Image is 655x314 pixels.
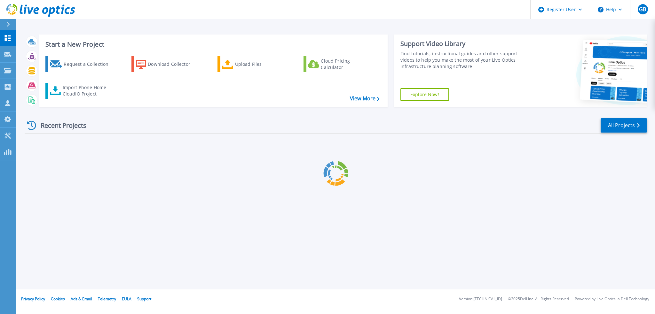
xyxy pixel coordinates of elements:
[350,96,380,102] a: View More
[639,7,646,12] span: GB
[71,296,92,302] a: Ads & Email
[400,50,530,70] div: Find tutorials, instructional guides and other support videos to help you make the most of your L...
[64,58,115,71] div: Request a Collection
[63,84,113,97] div: Import Phone Home CloudIQ Project
[235,58,286,71] div: Upload Files
[131,56,203,72] a: Download Collector
[45,56,117,72] a: Request a Collection
[51,296,65,302] a: Cookies
[508,297,569,301] li: © 2025 Dell Inc. All Rights Reserved
[304,56,375,72] a: Cloud Pricing Calculator
[321,58,372,71] div: Cloud Pricing Calculator
[25,118,95,133] div: Recent Projects
[575,297,649,301] li: Powered by Live Optics, a Dell Technology
[98,296,116,302] a: Telemetry
[137,296,151,302] a: Support
[45,41,379,48] h3: Start a New Project
[400,40,530,48] div: Support Video Library
[148,58,199,71] div: Download Collector
[601,118,647,133] a: All Projects
[21,296,45,302] a: Privacy Policy
[400,88,449,101] a: Explore Now!
[217,56,289,72] a: Upload Files
[459,297,502,301] li: Version: [TECHNICAL_ID]
[122,296,131,302] a: EULA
